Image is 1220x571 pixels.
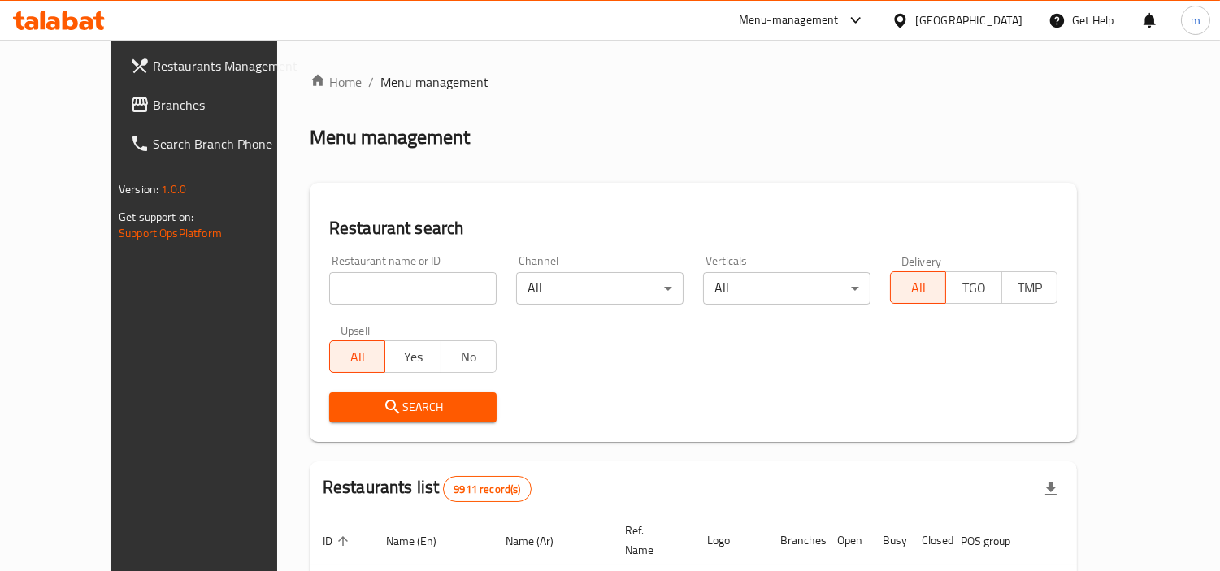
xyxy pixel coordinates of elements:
[945,271,1001,304] button: TGO
[323,531,354,551] span: ID
[448,345,490,369] span: No
[897,276,940,300] span: All
[329,340,385,373] button: All
[694,516,767,565] th: Logo
[703,272,870,305] div: All
[336,345,379,369] span: All
[153,95,302,115] span: Branches
[824,516,870,565] th: Open
[739,11,839,30] div: Menu-management
[117,85,315,124] a: Branches
[1001,271,1057,304] button: TMP
[153,56,302,76] span: Restaurants Management
[1009,276,1051,300] span: TMP
[341,324,371,335] label: Upsell
[915,11,1022,29] div: [GEOGRAPHIC_DATA]
[117,46,315,85] a: Restaurants Management
[329,272,497,305] input: Search for restaurant name or ID..
[380,72,488,92] span: Menu management
[323,475,532,502] h2: Restaurants list
[329,392,497,422] button: Search
[310,72,362,92] a: Home
[506,531,575,551] span: Name (Ar)
[342,397,484,417] span: Search
[119,223,222,244] a: Support.OpsPlatform
[329,216,1057,240] h2: Restaurant search
[953,276,995,300] span: TGO
[909,516,948,565] th: Closed
[901,255,942,266] label: Delivery
[153,134,302,154] span: Search Branch Phone
[384,340,441,373] button: Yes
[444,482,530,497] span: 9911 record(s)
[443,476,531,502] div: Total records count
[119,179,158,200] span: Version:
[1031,469,1070,508] div: Export file
[119,206,193,227] span: Get support on:
[625,521,675,560] span: Ref. Name
[117,124,315,163] a: Search Branch Phone
[516,272,684,305] div: All
[961,531,1031,551] span: POS group
[1191,11,1200,29] span: m
[441,340,497,373] button: No
[890,271,946,304] button: All
[310,124,470,150] h2: Menu management
[310,72,1077,92] nav: breadcrumb
[767,516,824,565] th: Branches
[870,516,909,565] th: Busy
[386,531,458,551] span: Name (En)
[392,345,434,369] span: Yes
[161,179,186,200] span: 1.0.0
[368,72,374,92] li: /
